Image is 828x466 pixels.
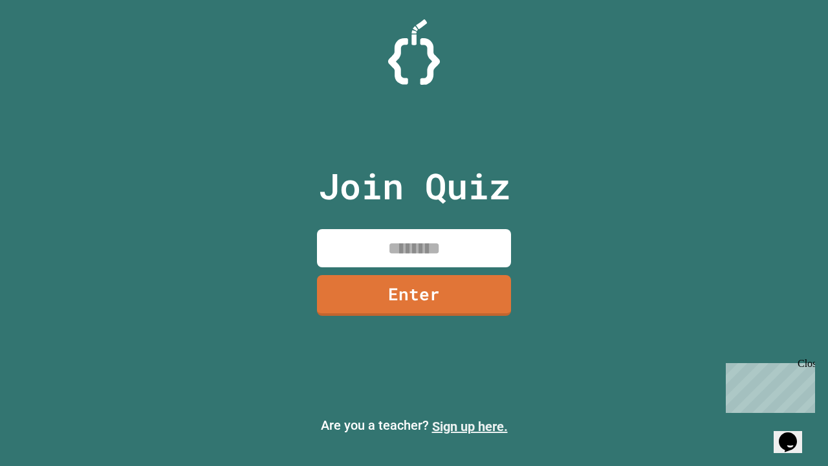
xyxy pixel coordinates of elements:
p: Join Quiz [318,159,510,213]
p: Are you a teacher? [10,416,818,436]
img: Logo.svg [388,19,440,85]
a: Enter [317,275,511,316]
iframe: chat widget [774,414,815,453]
iframe: chat widget [721,358,815,413]
div: Chat with us now!Close [5,5,89,82]
a: Sign up here. [432,419,508,434]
